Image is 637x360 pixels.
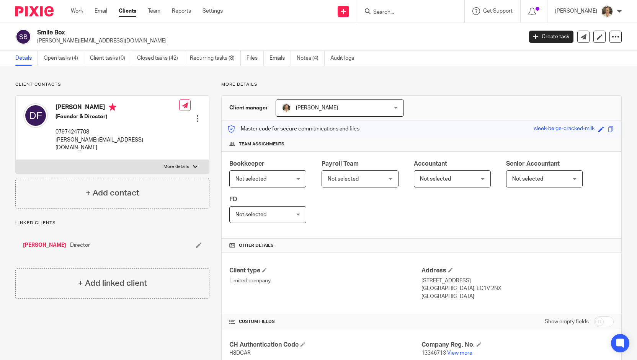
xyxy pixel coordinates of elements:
a: Team [148,7,160,15]
h3: Client manager [229,104,268,112]
h5: (Founder & Director) [56,113,179,121]
p: More details [221,81,622,88]
p: Master code for secure communications and files [227,125,359,133]
a: Reports [172,7,191,15]
h4: + Add contact [86,187,139,199]
span: Accountant [414,161,447,167]
p: [GEOGRAPHIC_DATA], EC1V 2NX [421,285,614,292]
a: Create task [529,31,573,43]
a: Emails [269,51,291,66]
a: Settings [203,7,223,15]
span: Get Support [483,8,513,14]
img: Pete%20with%20glasses.jpg [601,5,613,18]
span: [PERSON_NAME] [296,105,338,111]
p: [STREET_ADDRESS] [421,277,614,285]
img: svg%3E [23,103,48,128]
a: Details [15,51,38,66]
span: Not selected [235,176,266,182]
p: 07974247708 [56,128,179,136]
a: Open tasks (4) [44,51,84,66]
span: Team assignments [239,141,284,147]
span: 13346713 [421,350,446,356]
p: [GEOGRAPHIC_DATA] [421,293,614,300]
p: Client contacts [15,81,209,88]
span: Not selected [420,176,451,182]
a: View more [447,350,472,356]
span: Not selected [512,176,543,182]
span: H8DCAR [229,350,251,356]
a: Closed tasks (42) [137,51,184,66]
h4: [PERSON_NAME] [56,103,179,113]
img: Pixie [15,6,54,16]
h4: CH Authentication Code [229,341,421,349]
p: More details [163,164,189,170]
p: [PERSON_NAME][EMAIL_ADDRESS][DOMAIN_NAME] [56,136,179,152]
label: Show empty fields [545,318,589,326]
a: Client tasks (0) [90,51,131,66]
a: Email [95,7,107,15]
h4: + Add linked client [78,277,147,289]
span: Not selected [235,212,266,217]
h4: Company Reg. No. [421,341,614,349]
span: Not selected [328,176,359,182]
span: Other details [239,243,274,249]
i: Primary [109,103,116,111]
h2: Smile Box [37,29,421,37]
h4: Address [421,267,614,275]
span: Payroll Team [322,161,359,167]
p: Linked clients [15,220,209,226]
span: Bookkeeper [229,161,265,167]
a: Files [247,51,264,66]
p: Limited company [229,277,421,285]
h4: CUSTOM FIELDS [229,319,421,325]
a: Notes (4) [297,51,325,66]
h4: Client type [229,267,421,275]
span: Director [70,241,90,249]
input: Search [372,9,441,16]
img: svg%3E [15,29,31,45]
a: [PERSON_NAME] [23,241,66,249]
p: [PERSON_NAME] [555,7,597,15]
p: [PERSON_NAME][EMAIL_ADDRESS][DOMAIN_NAME] [37,37,518,45]
span: FD [229,196,237,202]
a: Work [71,7,83,15]
a: Recurring tasks (8) [190,51,241,66]
a: Clients [119,7,136,15]
a: Audit logs [330,51,360,66]
img: Pete%20with%20glasses.jpg [282,103,291,112]
div: sleek-beige-cracked-milk [534,125,595,134]
span: Senior Accountant [506,161,560,167]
